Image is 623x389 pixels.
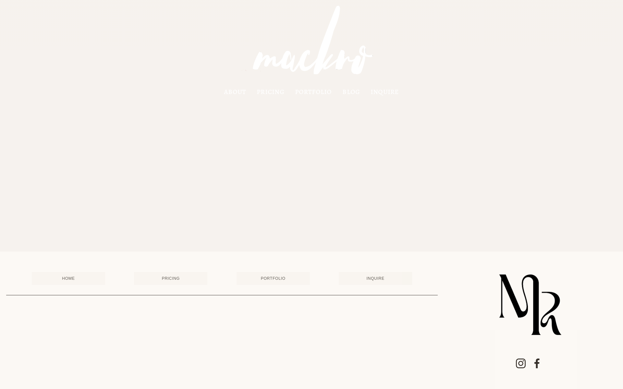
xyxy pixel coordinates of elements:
[532,358,542,369] a: Facebook
[516,358,526,369] a: Instagram
[134,272,207,285] a: PRICING
[371,89,399,94] a: inquire
[239,1,384,87] img: MACKRO PHOTOGRAPHY | Denver Colorado Wedding Photographer
[224,89,246,94] a: about
[342,89,360,94] a: blog
[257,89,284,94] a: pricing
[32,272,105,285] a: HOME
[295,89,332,94] a: portfolio
[237,272,310,285] a: PORTFOLIO
[339,272,412,285] a: INQUIRE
